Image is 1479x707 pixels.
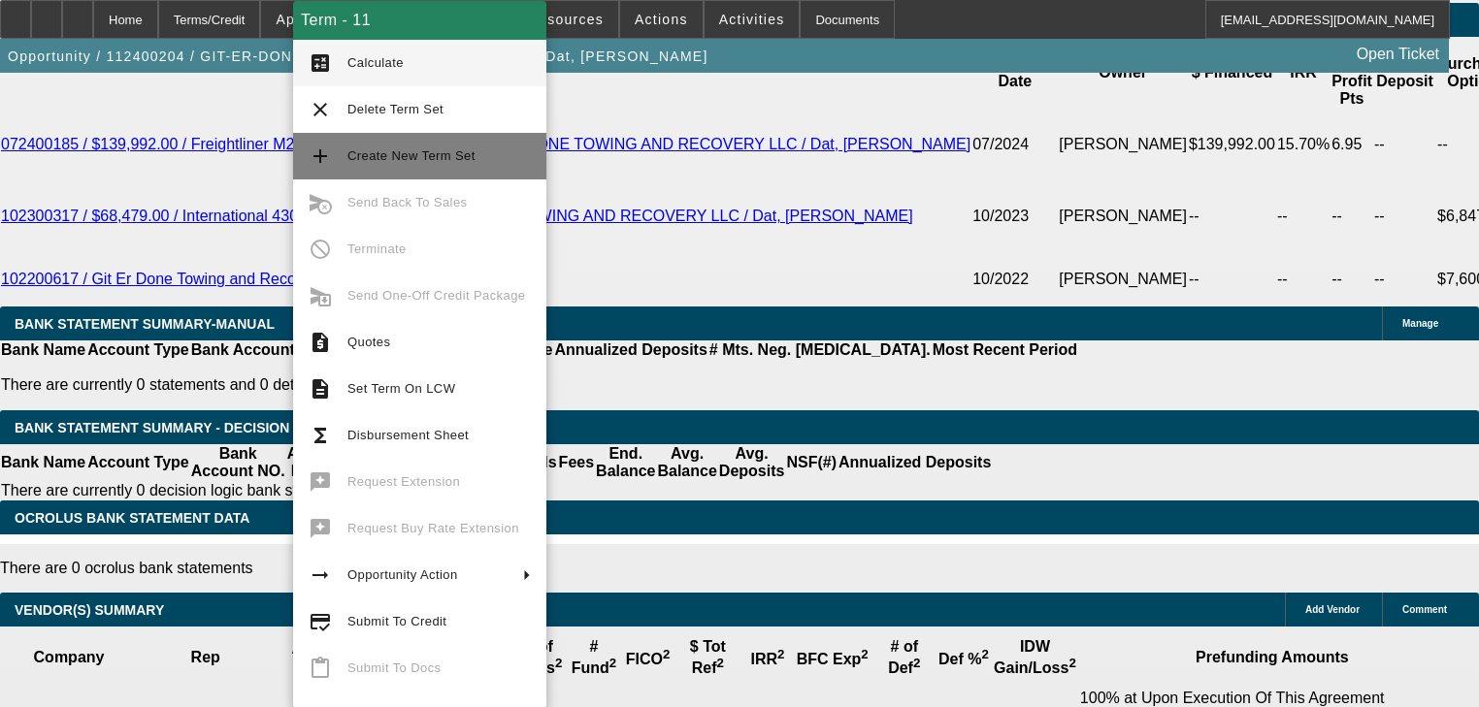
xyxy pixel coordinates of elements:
th: Owner [1058,37,1188,109]
td: -- [1276,252,1331,306]
mat-icon: clear [309,98,332,121]
th: Activity Period [286,444,345,481]
td: -- [1373,252,1436,306]
span: Delete Term Set [347,102,444,116]
span: Bank Statement Summary - Decision Logic [15,420,337,435]
span: Add Vendor [1305,604,1360,615]
b: Rep [191,649,220,665]
td: -- [1331,252,1373,306]
mat-icon: description [309,377,332,401]
span: Submit To Credit [347,614,446,628]
th: IRR [1276,37,1331,109]
th: Fees [558,444,595,481]
td: 07/2024 [971,109,1058,180]
span: Opportunity / 112400204 / GIT-ER-DONE TOWING AND RECOVERY LLC / Dat, [PERSON_NAME] [8,48,708,64]
a: Open Ticket [1349,38,1447,71]
span: Manage [1402,318,1438,329]
td: -- [1188,252,1276,306]
button: Activities [705,1,800,38]
span: Opportunity Action [347,567,458,582]
span: VENDOR(S) SUMMARY [15,602,164,618]
b: FICO [626,651,671,667]
th: Annualized Deposits [553,340,707,360]
p: There are currently 0 statements and 0 details entered on this opportunity [1,376,1077,394]
span: Create New Term Set [347,148,476,163]
th: Avg. Deposits [718,444,786,481]
td: 10/2022 [971,252,1058,306]
b: # of Def [888,638,920,676]
td: -- [1331,180,1373,252]
span: Activities [719,12,785,27]
sup: 2 [717,656,724,670]
span: Quotes [347,335,390,349]
span: Calculate [347,55,404,70]
td: [PERSON_NAME] [1058,109,1188,180]
td: [PERSON_NAME] [1058,180,1188,252]
th: # Mts. Neg. [MEDICAL_DATA]. [708,340,932,360]
a: 102200617 / Git Er Done Towing and Recovery LLC / Dat, [PERSON_NAME] [1,271,532,287]
sup: 2 [1068,656,1075,670]
td: 6.95 [1331,109,1373,180]
td: -- [1373,109,1436,180]
th: Avg. Balance [656,444,717,481]
button: Application [261,1,370,38]
sup: 2 [777,647,784,661]
sup: 2 [913,656,920,670]
th: Bank Account NO. [190,340,328,360]
td: [PERSON_NAME] [1058,252,1188,306]
mat-icon: request_quote [309,331,332,354]
sup: 2 [861,647,868,661]
b: IDW Gain/Loss [994,638,1076,676]
mat-icon: calculate [309,51,332,75]
td: 10/2023 [971,180,1058,252]
span: Actions [635,12,688,27]
span: Set Term On LCW [347,381,455,396]
sup: 2 [663,647,670,661]
b: Asset Equipment Type [292,640,419,674]
td: $139,992.00 [1188,109,1276,180]
mat-icon: functions [309,424,332,447]
button: Actions [620,1,703,38]
th: End. Balance [595,444,656,481]
th: NSF(#) [785,444,838,481]
b: BFC Exp [797,651,869,667]
sup: 2 [981,647,988,661]
td: -- [1276,180,1331,252]
span: Comment [1402,604,1447,615]
mat-icon: add [309,145,332,168]
a: 072400185 / $139,992.00 / Freightliner M2 / Fayetteville Ford LLC / GIT-ER-DONE TOWING AND RECOVE... [1,136,970,152]
button: Resources [513,1,618,38]
mat-icon: arrow_right_alt [309,563,332,587]
span: Disbursement Sheet [347,428,469,442]
b: IRR [750,651,784,667]
sup: 2 [609,656,616,670]
th: Most Recent Period [932,340,1078,360]
th: Account Type [86,444,190,481]
b: Company [34,649,105,665]
span: Application [276,12,355,27]
span: OCROLUS BANK STATEMENT DATA [15,510,249,526]
b: $ Tot Ref [690,638,726,676]
span: Resources [528,12,604,27]
b: Def % [938,651,989,667]
th: $ Financed [1188,37,1276,109]
b: Prefunding Amounts [1196,649,1349,665]
sup: 2 [555,656,562,670]
th: Annualized Deposits [838,444,992,481]
mat-icon: credit_score [309,610,332,633]
td: -- [1373,180,1436,252]
td: 15.70% [1276,109,1331,180]
span: BANK STATEMENT SUMMARY-MANUAL [15,316,275,332]
th: Bank Account NO. [190,444,286,481]
th: Security Deposit [1373,37,1436,109]
th: One-off Profit Pts [1331,37,1373,109]
th: Account Type [86,340,190,360]
a: 102300317 / $68,479.00 / International 4300 / HD Trailers / GIT-ER-DONE TOWING AND RECOVERY LLC /... [1,208,913,224]
b: # Fund [572,638,617,676]
th: Application Date [971,37,1058,109]
div: Term - 11 [293,1,546,40]
td: -- [1188,180,1276,252]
